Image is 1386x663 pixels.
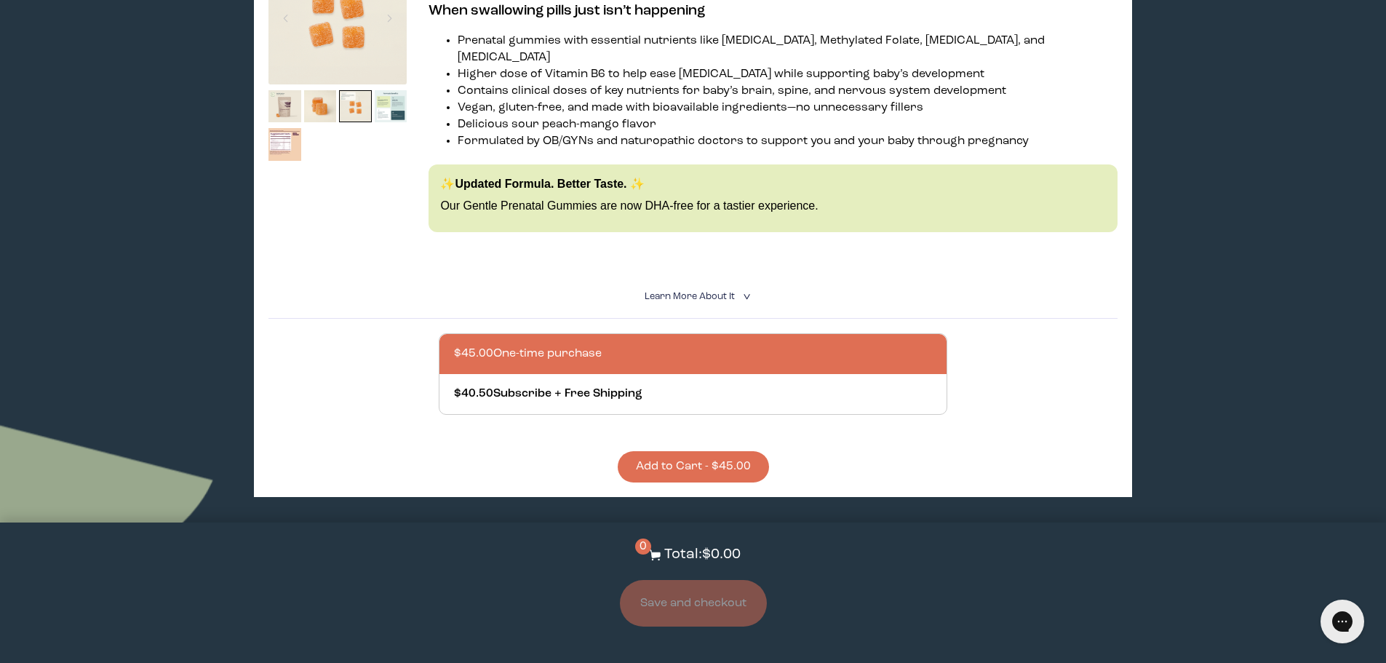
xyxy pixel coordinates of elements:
[458,33,1117,66] li: Prenatal gummies with essential nutrients like [MEDICAL_DATA], Methylated Folate, [MEDICAL_DATA],...
[618,451,769,483] button: Add to Cart - $45.00
[339,90,372,123] img: thumbnail image
[645,290,742,303] summary: Learn More About it <
[458,116,1117,133] li: Delicious sour peach-mango flavor
[458,133,1117,150] li: Formulated by OB/GYNs and naturopathic doctors to support you and your baby through pregnancy
[664,544,741,565] p: Total: $0.00
[1313,595,1371,648] iframe: Gorgias live chat messenger
[440,198,1105,214] p: Our Gentle Prenatal Gummies are now DHA-free for a tastier experience.
[375,90,407,123] img: thumbnail image
[268,90,301,123] img: thumbnail image
[458,100,1117,116] li: Vegan, gluten-free, and made with bioavailable ingredients—no unnecessary fillers
[645,292,735,301] span: Learn More About it
[304,90,337,123] img: thumbnail image
[620,580,767,627] button: Save and checkout
[458,66,1117,83] li: Higher dose of Vitamin B6 to help ease [MEDICAL_DATA] while supporting baby’s development
[738,293,752,301] i: <
[635,539,651,555] span: 0
[458,83,1117,100] li: Contains clinical doses of key nutrients for baby’s brain, spine, and nervous system development
[440,178,645,190] strong: ✨Updated Formula. Better Taste. ✨
[268,128,301,161] img: thumbnail image
[429,1,1117,21] h3: When swallowing pills just isn’t happening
